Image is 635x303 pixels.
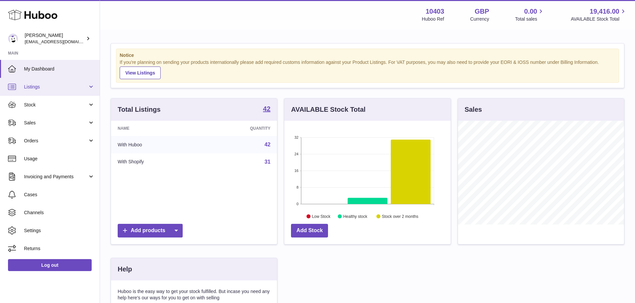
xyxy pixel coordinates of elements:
a: 31 [265,159,271,165]
a: View Listings [120,67,161,79]
td: With Huboo [111,136,201,153]
a: 19,416.00 AVAILABLE Stock Total [571,7,627,22]
a: Log out [8,259,92,271]
th: Quantity [201,121,277,136]
div: [PERSON_NAME] [25,32,85,45]
div: Currency [470,16,489,22]
span: Usage [24,156,95,162]
a: 42 [265,142,271,147]
span: Cases [24,192,95,198]
span: Stock [24,102,88,108]
text: 16 [295,169,299,173]
span: Channels [24,210,95,216]
span: Settings [24,227,95,234]
p: Huboo is the easy way to get your stock fulfilled. But incase you need any help here's our ways f... [118,288,270,301]
div: Huboo Ref [422,16,444,22]
span: Invoicing and Payments [24,174,88,180]
strong: 42 [263,105,270,112]
text: 24 [295,152,299,156]
text: 32 [295,135,299,139]
span: 0.00 [524,7,537,16]
td: With Shopify [111,153,201,171]
text: Stock over 2 months [382,214,418,219]
img: internalAdmin-10403@internal.huboo.com [8,34,18,44]
text: 0 [297,202,299,206]
span: Orders [24,138,88,144]
span: Sales [24,120,88,126]
span: My Dashboard [24,66,95,72]
h3: Help [118,265,132,274]
a: 0.00 Total sales [515,7,545,22]
span: [EMAIL_ADDRESS][DOMAIN_NAME] [25,39,98,44]
span: Total sales [515,16,545,22]
text: 8 [297,185,299,189]
h3: Total Listings [118,105,161,114]
span: 19,416.00 [590,7,619,16]
text: Healthy stock [343,214,368,219]
strong: 10403 [426,7,444,16]
h3: AVAILABLE Stock Total [291,105,365,114]
th: Name [111,121,201,136]
div: If you're planning on sending your products internationally please add required customs informati... [120,59,615,79]
strong: Notice [120,52,615,59]
text: Low Stock [312,214,331,219]
a: Add Stock [291,224,328,237]
a: 42 [263,105,270,113]
h3: Sales [465,105,482,114]
span: Listings [24,84,88,90]
strong: GBP [475,7,489,16]
a: Add products [118,224,183,237]
span: AVAILABLE Stock Total [571,16,627,22]
span: Returns [24,245,95,252]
